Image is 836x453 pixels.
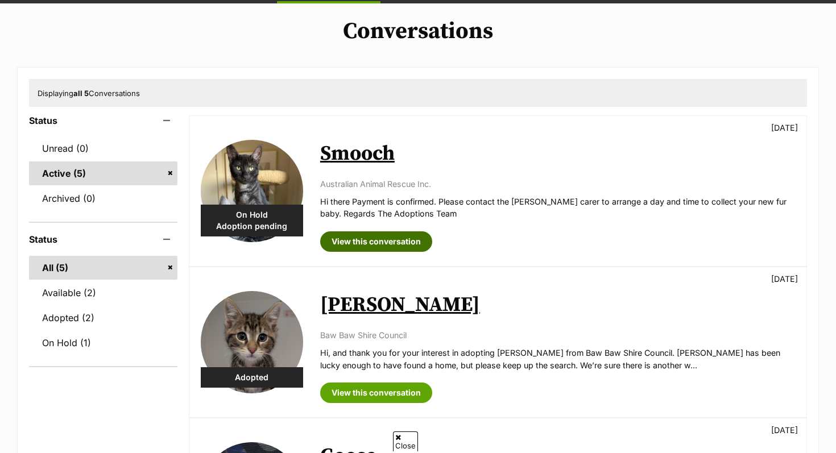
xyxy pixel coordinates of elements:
[29,161,177,185] a: Active (5)
[771,273,798,285] p: [DATE]
[320,141,395,167] a: Smooch
[29,186,177,210] a: Archived (0)
[201,291,303,393] img: Leonard
[29,234,177,244] header: Status
[29,136,177,160] a: Unread (0)
[201,221,303,232] span: Adoption pending
[29,306,177,330] a: Adopted (2)
[320,347,795,371] p: Hi, and thank you for your interest in adopting [PERSON_NAME] from Baw Baw Shire Council. [PERSON...
[320,196,795,220] p: Hi there Payment is confirmed. Please contact the [PERSON_NAME] carer to arrange a day and time t...
[320,329,795,341] p: Baw Baw Shire Council
[771,122,798,134] p: [DATE]
[201,205,303,236] div: On Hold
[320,231,432,252] a: View this conversation
[38,89,140,98] span: Displaying Conversations
[73,89,89,98] strong: all 5
[393,431,418,451] span: Close
[201,140,303,242] img: Smooch
[29,115,177,126] header: Status
[201,367,303,388] div: Adopted
[771,424,798,436] p: [DATE]
[320,383,432,403] a: View this conversation
[29,331,177,355] a: On Hold (1)
[320,178,795,190] p: Australian Animal Rescue Inc.
[320,292,480,318] a: [PERSON_NAME]
[29,256,177,280] a: All (5)
[29,281,177,305] a: Available (2)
